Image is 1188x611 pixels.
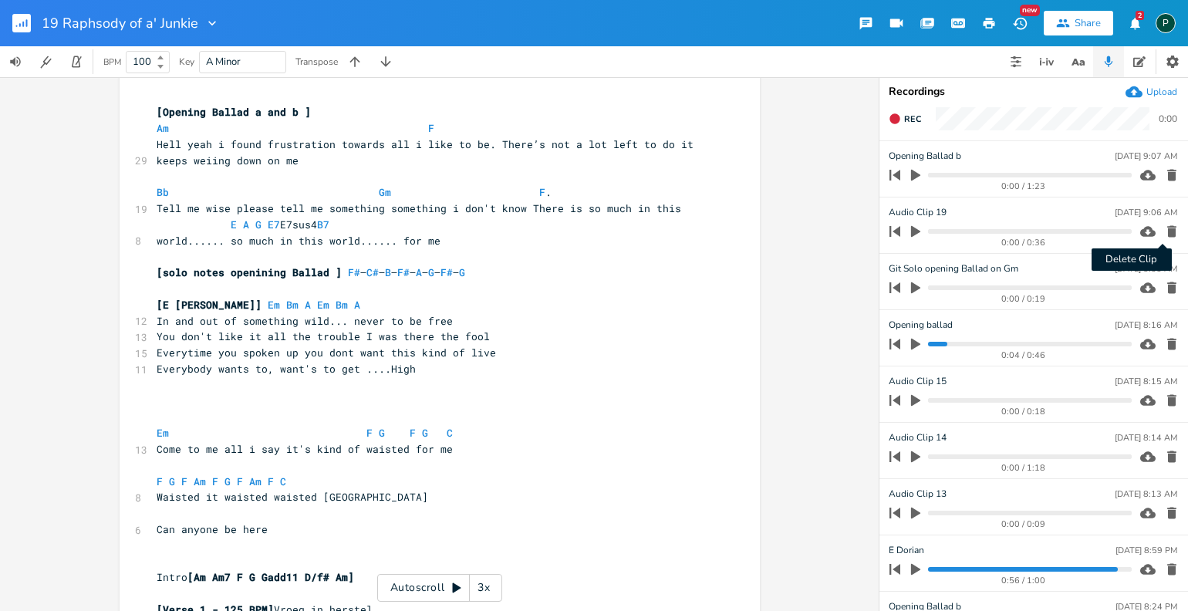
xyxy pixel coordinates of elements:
[354,298,360,312] span: A
[1075,16,1101,30] div: Share
[366,265,379,279] span: C#
[255,218,262,231] span: G
[237,474,243,488] span: F
[157,201,681,215] span: Tell me wise please tell me something something i don't know There is so much in this
[1146,86,1177,98] div: Upload
[904,113,921,125] span: Rec
[42,16,198,30] span: 19 Raphsody of a' Junkie
[889,543,924,558] span: E Dorian
[470,574,498,602] div: 3x
[157,346,496,360] span: Everytime you spoken up you dont want this kind of live
[157,570,360,584] span: Intro
[916,464,1132,472] div: 0:00 / 1:18
[410,426,416,440] span: F
[187,570,354,584] span: [Am Am7 F G Gadd11 D/f# Am]
[157,522,268,536] span: Can anyone be here
[377,574,502,602] div: Autoscroll
[889,149,961,164] span: Opening Ballad b
[231,218,237,231] span: E
[1115,377,1177,386] div: [DATE] 8:15 AM
[305,298,311,312] span: A
[157,137,700,167] span: Hell yeah i found frustration towards all i like to be. There’s not a lot left to do it keeps wei...
[1004,9,1035,37] button: New
[157,298,262,312] span: [E [PERSON_NAME]]
[194,474,206,488] span: Am
[1115,265,1177,273] div: [DATE] 8:55 AM
[224,474,231,488] span: G
[916,351,1132,360] div: 0:04 / 0:46
[1115,321,1177,329] div: [DATE] 8:16 AM
[889,262,1018,276] span: Git Solo opening Ballad on Gm
[212,474,218,488] span: F
[440,265,453,279] span: F#
[280,474,286,488] span: C
[157,105,311,119] span: [Opening Ballad a and b ]
[916,520,1132,528] div: 0:00 / 0:09
[1156,13,1176,33] div: Piepo
[157,265,465,279] span: – – – – – – –
[157,474,163,488] span: F
[1136,11,1144,20] div: 2
[428,121,434,135] span: F
[397,265,410,279] span: F#
[206,55,241,69] span: A Minor
[916,238,1132,247] div: 0:00 / 0:36
[1156,5,1176,41] button: P
[1115,152,1177,160] div: [DATE] 9:07 AM
[157,121,169,135] span: Am
[157,234,440,248] span: world...... so much in this world...... for me
[1115,434,1177,442] div: [DATE] 8:14 AM
[422,426,428,440] span: G
[1161,219,1182,244] button: Delete Clip
[889,374,947,389] span: Audio Clip 15
[317,218,329,231] span: B7
[1115,603,1177,611] div: [DATE] 8:24 PM
[157,185,552,199] span: .
[103,58,121,66] div: BPM
[157,490,428,504] span: Waisted it waisted waisted [GEOGRAPHIC_DATA]
[249,474,262,488] span: Am
[1044,11,1113,35] button: Share
[1115,546,1177,555] div: [DATE] 8:59 PM
[169,474,175,488] span: G
[243,218,249,231] span: A
[366,426,373,440] span: F
[889,318,953,333] span: Opening ballad
[336,298,348,312] span: Bm
[157,314,453,328] span: In and out of something wild... never to be free
[889,205,947,220] span: Audio Clip 19
[286,298,299,312] span: Bm
[428,265,434,279] span: G
[916,576,1132,585] div: 0:56 / 1:00
[889,487,947,501] span: Audio Clip 13
[385,265,391,279] span: B
[268,218,280,231] span: E7
[889,86,1179,97] div: Recordings
[157,329,490,343] span: You don't like it all the trouble I was there the fool
[379,185,391,199] span: Gm
[157,442,453,456] span: Come to me all i say it's kind of waisted for me
[916,295,1132,303] div: 0:00 / 0:19
[268,298,280,312] span: Em
[889,430,947,445] span: Audio Clip 14
[157,362,416,376] span: Everybody wants to, want's to get ....High
[157,185,169,199] span: Bb
[181,474,187,488] span: F
[916,182,1132,191] div: 0:00 / 1:23
[1020,5,1040,16] div: New
[1126,83,1177,100] button: Upload
[157,218,440,231] span: E7sus4
[1115,490,1177,498] div: [DATE] 8:13 AM
[317,298,329,312] span: Em
[883,106,927,131] button: Rec
[157,265,342,279] span: [solo notes openining Ballad ]
[1119,9,1150,37] button: 2
[157,426,169,440] span: Em
[539,185,545,199] span: F
[459,265,465,279] span: G
[268,474,274,488] span: F
[295,57,338,66] div: Transpose
[1159,114,1177,123] div: 0:00
[916,407,1132,416] div: 0:00 / 0:18
[447,426,453,440] span: C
